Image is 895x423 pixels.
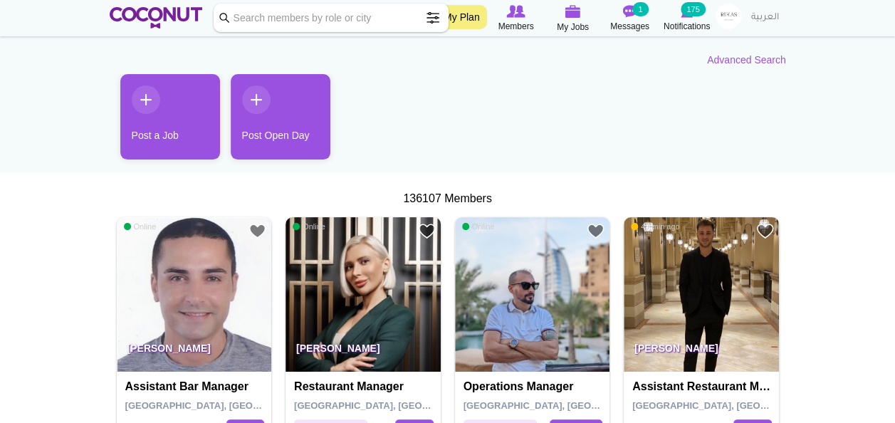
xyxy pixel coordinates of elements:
[744,4,786,32] a: العربية
[632,380,774,393] h4: Assistant Restaurant Manager
[632,400,835,411] span: [GEOGRAPHIC_DATA], [GEOGRAPHIC_DATA]
[623,5,637,18] img: Messages
[756,222,774,240] a: Add to Favourites
[293,221,325,231] span: Online
[632,2,648,16] small: 1
[110,74,209,170] li: 1 / 2
[664,19,710,33] span: Notifications
[125,400,328,411] span: [GEOGRAPHIC_DATA], [GEOGRAPHIC_DATA]
[464,400,666,411] span: [GEOGRAPHIC_DATA], [GEOGRAPHIC_DATA]
[117,332,272,372] p: [PERSON_NAME]
[610,19,649,33] span: Messages
[488,4,545,33] a: Browse Members Members
[464,380,605,393] h4: Operations manager
[707,53,786,67] a: Advanced Search
[436,5,487,29] a: My Plan
[462,221,495,231] span: Online
[557,20,589,34] span: My Jobs
[248,222,266,240] a: Add to Favourites
[602,4,659,33] a: Messages Messages 1
[498,19,533,33] span: Members
[124,221,157,231] span: Online
[631,221,679,231] span: 49 min ago
[565,5,581,18] img: My Jobs
[681,2,705,16] small: 175
[659,4,716,33] a: Notifications Notifications 175
[681,5,693,18] img: Notifications
[110,7,203,28] img: Home
[506,5,525,18] img: Browse Members
[110,191,786,207] div: 136107 Members
[214,4,449,32] input: Search members by role or city
[294,380,436,393] h4: Restaurant Manager
[545,4,602,34] a: My Jobs My Jobs
[624,332,779,372] p: [PERSON_NAME]
[231,74,330,160] a: Post Open Day
[587,222,604,240] a: Add to Favourites
[294,400,497,411] span: [GEOGRAPHIC_DATA], [GEOGRAPHIC_DATA]
[125,380,267,393] h4: Assistant bar manager
[286,332,441,372] p: [PERSON_NAME]
[120,74,220,160] a: Post a Job
[418,222,436,240] a: Add to Favourites
[220,74,320,170] li: 2 / 2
